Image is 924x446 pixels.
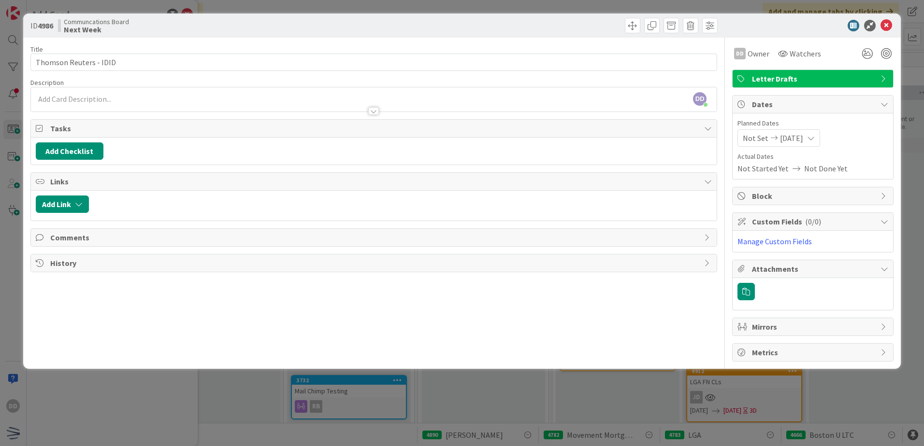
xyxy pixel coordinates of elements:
[50,123,699,134] span: Tasks
[30,54,717,71] input: type card name here...
[752,263,876,275] span: Attachments
[737,152,888,162] span: Actual Dates
[50,176,699,187] span: Links
[748,48,769,59] span: Owner
[780,132,803,144] span: [DATE]
[50,232,699,243] span: Comments
[737,163,789,174] span: Not Started Yet
[804,163,848,174] span: Not Done Yet
[734,48,746,59] div: DD
[36,142,103,160] button: Add Checklist
[64,26,129,33] b: Next Week
[64,18,129,26] span: Communcations Board
[30,78,64,87] span: Description
[752,73,876,84] span: Letter Drafts
[737,118,888,128] span: Planned Dates
[50,257,699,269] span: History
[805,217,821,226] span: ( 0/0 )
[30,45,43,54] label: Title
[752,190,876,202] span: Block
[790,48,821,59] span: Watchers
[693,92,707,106] span: DD
[752,347,876,358] span: Metrics
[737,237,812,246] a: Manage Custom Fields
[752,98,876,110] span: Dates
[752,321,876,333] span: Mirrors
[36,195,89,213] button: Add Link
[30,20,53,31] span: ID
[38,21,53,30] b: 4986
[752,216,876,227] span: Custom Fields
[743,132,768,144] span: Not Set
